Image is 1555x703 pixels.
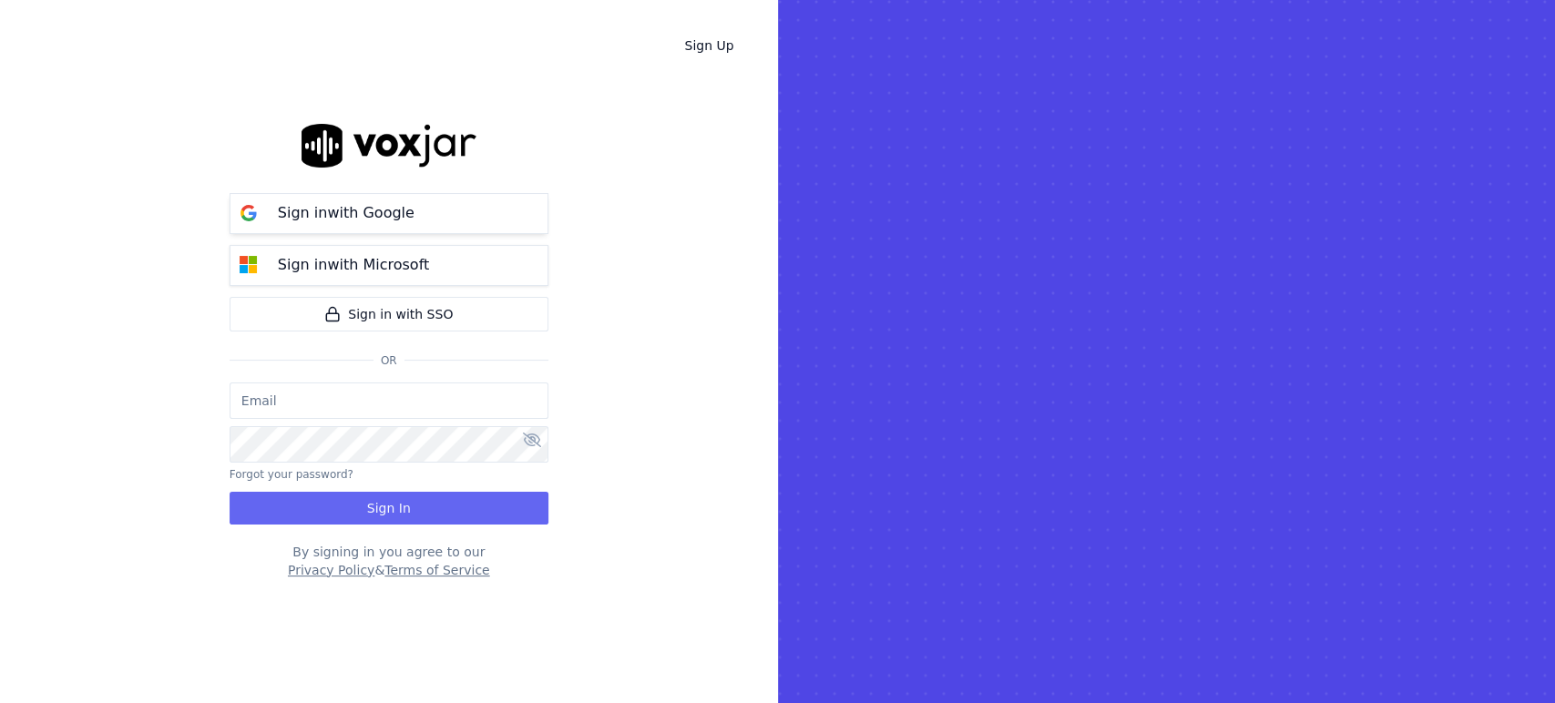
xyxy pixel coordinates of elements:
[230,492,548,525] button: Sign In
[230,543,548,579] div: By signing in you agree to our &
[384,561,489,579] button: Terms of Service
[230,467,353,482] button: Forgot your password?
[230,195,267,231] img: google Sign in button
[288,561,374,579] button: Privacy Policy
[278,202,414,224] p: Sign in with Google
[230,382,548,419] input: Email
[302,124,476,167] img: logo
[230,193,548,234] button: Sign inwith Google
[278,254,429,276] p: Sign in with Microsoft
[373,353,404,368] span: Or
[230,247,267,283] img: microsoft Sign in button
[230,245,548,286] button: Sign inwith Microsoft
[670,29,748,62] a: Sign Up
[230,297,548,331] a: Sign in with SSO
